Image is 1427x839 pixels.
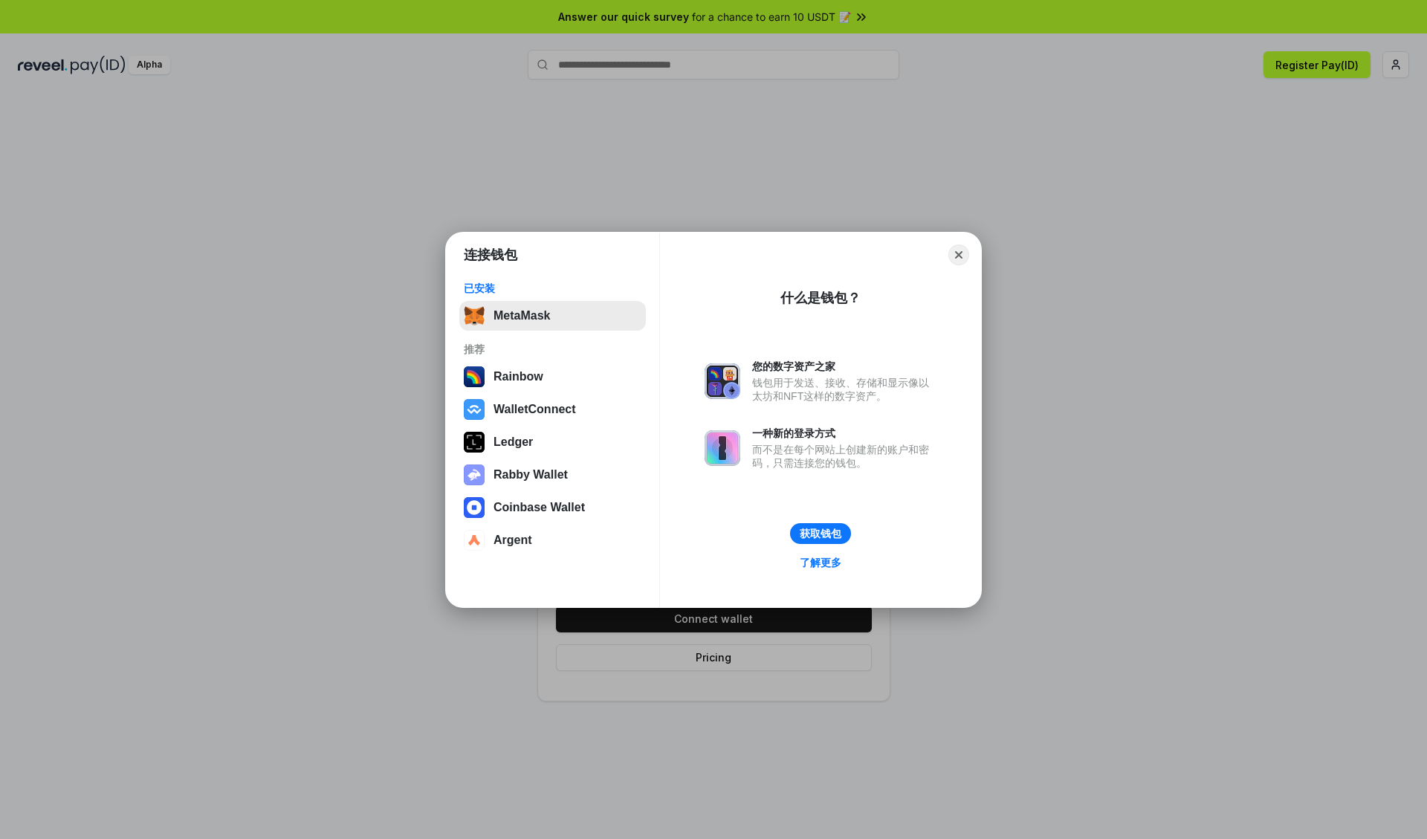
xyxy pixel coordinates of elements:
[494,370,543,383] div: Rainbow
[459,460,646,490] button: Rabby Wallet
[494,468,568,482] div: Rabby Wallet
[494,534,532,547] div: Argent
[464,432,485,453] img: svg+xml,%3Csvg%20xmlns%3D%22http%3A%2F%2Fwww.w3.org%2F2000%2Fsvg%22%20width%3D%2228%22%20height%3...
[494,403,576,416] div: WalletConnect
[705,430,740,466] img: svg+xml,%3Csvg%20xmlns%3D%22http%3A%2F%2Fwww.w3.org%2F2000%2Fsvg%22%20fill%3D%22none%22%20viewBox...
[948,244,969,265] button: Close
[464,366,485,387] img: svg+xml,%3Csvg%20width%3D%22120%22%20height%3D%22120%22%20viewBox%3D%220%200%20120%20120%22%20fil...
[790,523,851,544] button: 获取钱包
[464,497,485,518] img: svg+xml,%3Csvg%20width%3D%2228%22%20height%3D%2228%22%20viewBox%3D%220%200%2028%2028%22%20fill%3D...
[752,376,936,403] div: 钱包用于发送、接收、存储和显示像以太坊和NFT这样的数字资产。
[494,435,533,449] div: Ledger
[464,305,485,326] img: svg+xml,%3Csvg%20fill%3D%22none%22%20height%3D%2233%22%20viewBox%3D%220%200%2035%2033%22%20width%...
[494,501,585,514] div: Coinbase Wallet
[464,464,485,485] img: svg+xml,%3Csvg%20xmlns%3D%22http%3A%2F%2Fwww.w3.org%2F2000%2Fsvg%22%20fill%3D%22none%22%20viewBox...
[752,360,936,373] div: 您的数字资产之家
[464,530,485,551] img: svg+xml,%3Csvg%20width%3D%2228%22%20height%3D%2228%22%20viewBox%3D%220%200%2028%2028%22%20fill%3D...
[459,395,646,424] button: WalletConnect
[780,289,861,307] div: 什么是钱包？
[464,246,517,264] h1: 连接钱包
[459,301,646,331] button: MetaMask
[459,493,646,522] button: Coinbase Wallet
[459,427,646,457] button: Ledger
[791,553,850,572] a: 了解更多
[464,343,641,356] div: 推荐
[459,362,646,392] button: Rainbow
[752,443,936,470] div: 而不是在每个网站上创建新的账户和密码，只需连接您的钱包。
[800,527,841,540] div: 获取钱包
[800,556,841,569] div: 了解更多
[464,282,641,295] div: 已安装
[494,309,550,323] div: MetaMask
[752,427,936,440] div: 一种新的登录方式
[705,363,740,399] img: svg+xml,%3Csvg%20xmlns%3D%22http%3A%2F%2Fwww.w3.org%2F2000%2Fsvg%22%20fill%3D%22none%22%20viewBox...
[459,525,646,555] button: Argent
[464,399,485,420] img: svg+xml,%3Csvg%20width%3D%2228%22%20height%3D%2228%22%20viewBox%3D%220%200%2028%2028%22%20fill%3D...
